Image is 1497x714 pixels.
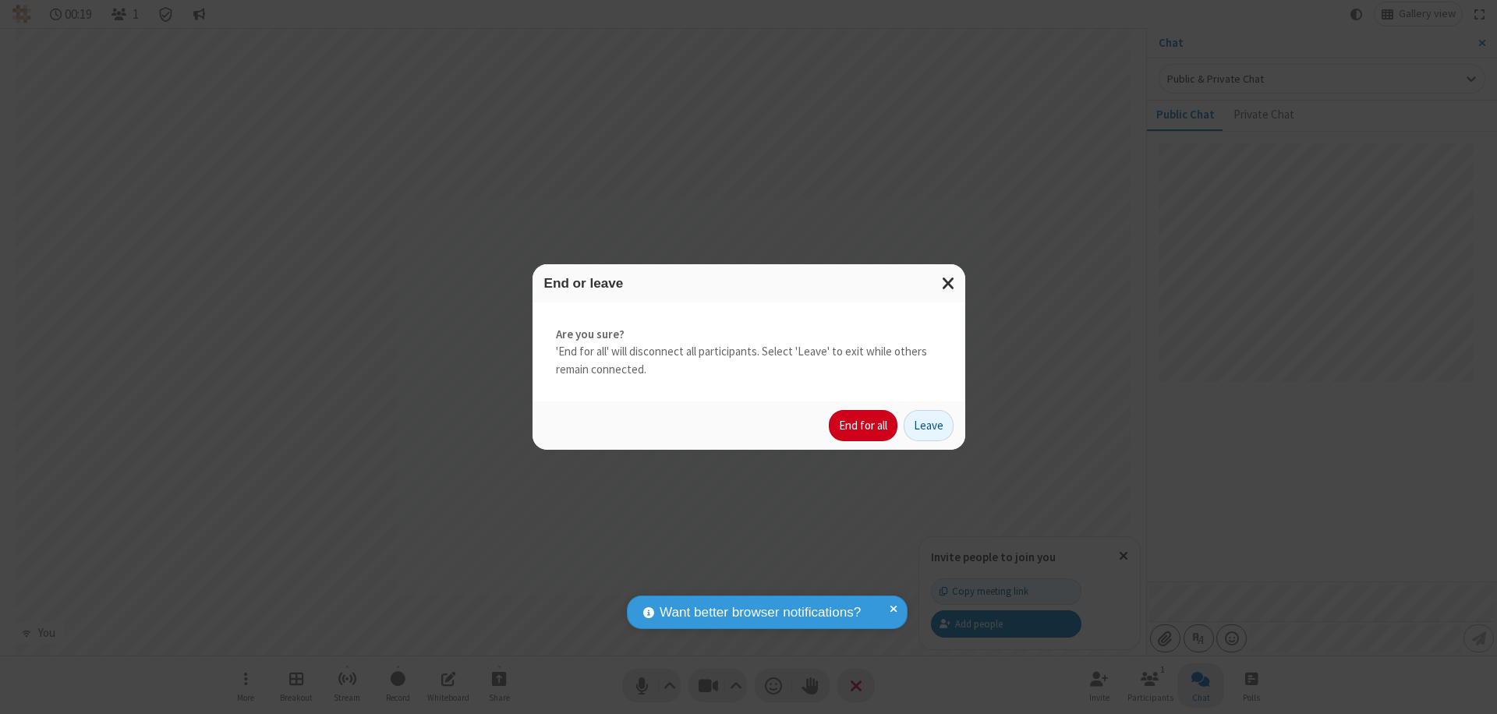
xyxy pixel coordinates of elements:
h3: End or leave [544,276,954,291]
button: Close modal [933,264,965,302]
button: Leave [904,410,954,441]
span: Want better browser notifications? [660,603,861,623]
button: End for all [829,410,897,441]
strong: Are you sure? [556,326,942,344]
div: 'End for all' will disconnect all participants. Select 'Leave' to exit while others remain connec... [533,302,965,402]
